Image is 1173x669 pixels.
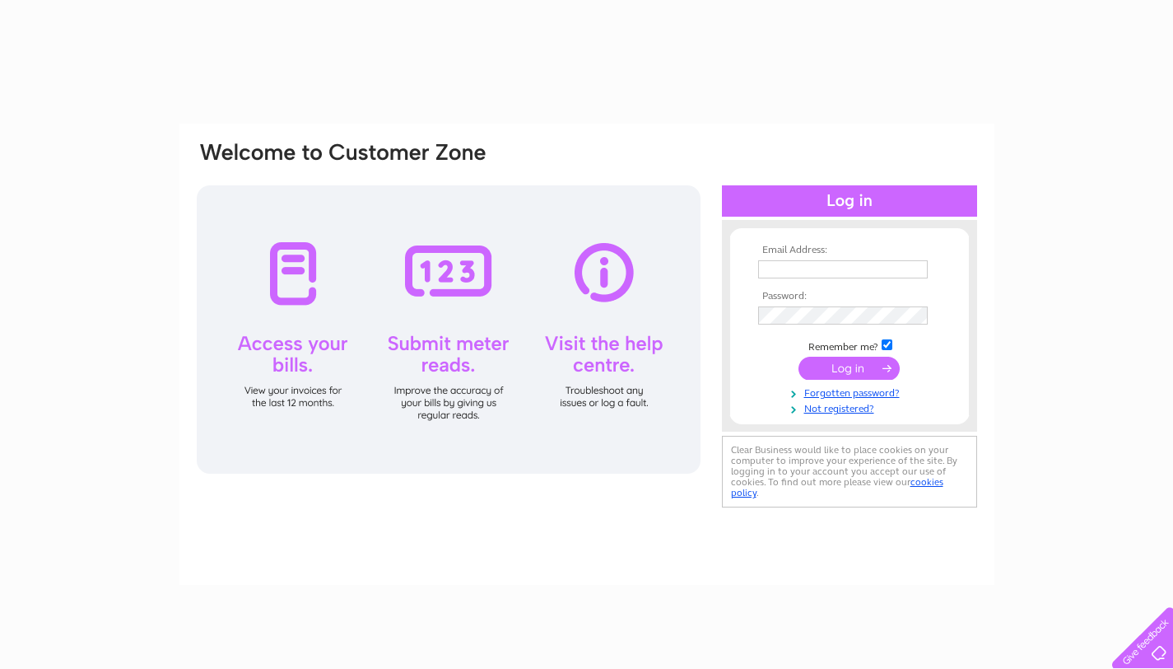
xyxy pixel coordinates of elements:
[722,436,977,508] div: Clear Business would like to place cookies on your computer to improve your experience of the sit...
[758,384,945,400] a: Forgotten password?
[754,245,945,256] th: Email Address:
[758,400,945,415] a: Not registered?
[731,476,943,498] a: cookies policy
[754,291,945,302] th: Password:
[798,357,900,380] input: Submit
[754,337,945,353] td: Remember me?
